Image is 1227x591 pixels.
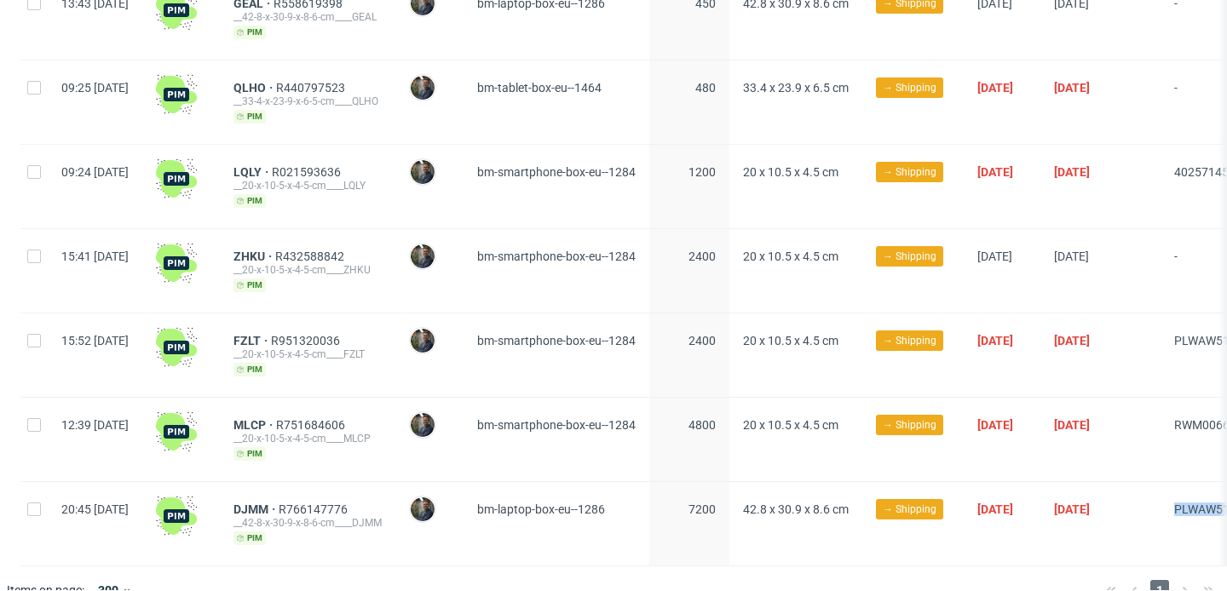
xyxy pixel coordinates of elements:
[688,334,716,347] span: 2400
[156,496,197,536] img: wHgJFi1I6lmhQAAAABJRU5ErkJggg==
[743,81,849,95] span: 33.4 x 23.9 x 6.5 cm
[977,81,1013,95] span: [DATE]
[276,418,349,432] a: R751684606
[883,80,936,95] span: → Shipping
[233,363,266,376] span: pim
[743,502,849,516] span: 42.8 x 30.9 x 8.6 cm
[156,243,197,284] img: wHgJFi1I6lmhQAAAABJRU5ErkJggg==
[1054,334,1090,347] span: [DATE]
[233,165,272,179] a: LQLY
[272,165,344,179] a: R021593636
[883,164,936,180] span: → Shipping
[411,497,435,521] img: Maciej Sobola
[233,250,275,263] a: ZHKU
[233,531,266,545] span: pim
[411,160,435,184] img: Maciej Sobola
[977,250,1012,263] span: [DATE]
[977,502,1013,516] span: [DATE]
[883,249,936,264] span: → Shipping
[477,250,636,263] span: bm-smartphone-box-eu--1284
[156,158,197,199] img: wHgJFi1I6lmhQAAAABJRU5ErkJggg==
[1054,418,1090,432] span: [DATE]
[275,250,348,263] a: R432588842
[233,110,266,123] span: pim
[411,244,435,268] img: Maciej Sobola
[279,502,351,516] a: R766147776
[977,165,1013,179] span: [DATE]
[233,502,279,516] a: DJMM
[156,411,197,452] img: wHgJFi1I6lmhQAAAABJRU5ErkJggg==
[743,418,838,432] span: 20 x 10.5 x 4.5 cm
[233,334,271,347] a: FZLT
[61,165,129,179] span: 09:24 [DATE]
[1054,165,1090,179] span: [DATE]
[233,10,382,24] div: __42-8-x-30-9-x-8-6-cm____GEAL
[233,516,382,530] div: __42-8-x-30-9-x-8-6-cm____DJMM
[61,81,129,95] span: 09:25 [DATE]
[233,418,276,432] a: MLCP
[411,76,435,100] img: Maciej Sobola
[233,263,382,277] div: __20-x-10-5-x-4-5-cm____ZHKU
[233,347,382,361] div: __20-x-10-5-x-4-5-cm____FZLT
[883,417,936,433] span: → Shipping
[276,81,349,95] a: R440797523
[61,502,129,516] span: 20:45 [DATE]
[411,413,435,437] img: Maciej Sobola
[688,502,716,516] span: 7200
[477,334,636,347] span: bm-smartphone-box-eu--1284
[233,26,266,39] span: pim
[477,165,636,179] span: bm-smartphone-box-eu--1284
[1054,250,1089,263] span: [DATE]
[477,502,605,516] span: bm-laptop-box-eu--1286
[477,418,636,432] span: bm-smartphone-box-eu--1284
[156,74,197,115] img: wHgJFi1I6lmhQAAAABJRU5ErkJggg==
[883,333,936,348] span: → Shipping
[743,250,838,263] span: 20 x 10.5 x 4.5 cm
[61,418,129,432] span: 12:39 [DATE]
[411,329,435,353] img: Maciej Sobola
[688,165,716,179] span: 1200
[883,502,936,517] span: → Shipping
[156,327,197,368] img: wHgJFi1I6lmhQAAAABJRU5ErkJggg==
[688,418,716,432] span: 4800
[271,334,343,347] a: R951320036
[977,334,1013,347] span: [DATE]
[233,432,382,445] div: __20-x-10-5-x-4-5-cm____MLCP
[61,334,129,347] span: 15:52 [DATE]
[695,81,716,95] span: 480
[61,250,129,263] span: 15:41 [DATE]
[233,278,266,292] span: pim
[977,418,1013,432] span: [DATE]
[233,194,266,208] span: pim
[743,334,838,347] span: 20 x 10.5 x 4.5 cm
[1054,81,1090,95] span: [DATE]
[477,81,602,95] span: bm-tablet-box-eu--1464
[233,81,276,95] a: QLHO
[233,447,266,461] span: pim
[688,250,716,263] span: 2400
[743,165,838,179] span: 20 x 10.5 x 4.5 cm
[233,179,382,192] div: __20-x-10-5-x-4-5-cm____LQLY
[1054,502,1090,516] span: [DATE]
[233,95,382,108] div: __33-4-x-23-9-x-6-5-cm____QLHO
